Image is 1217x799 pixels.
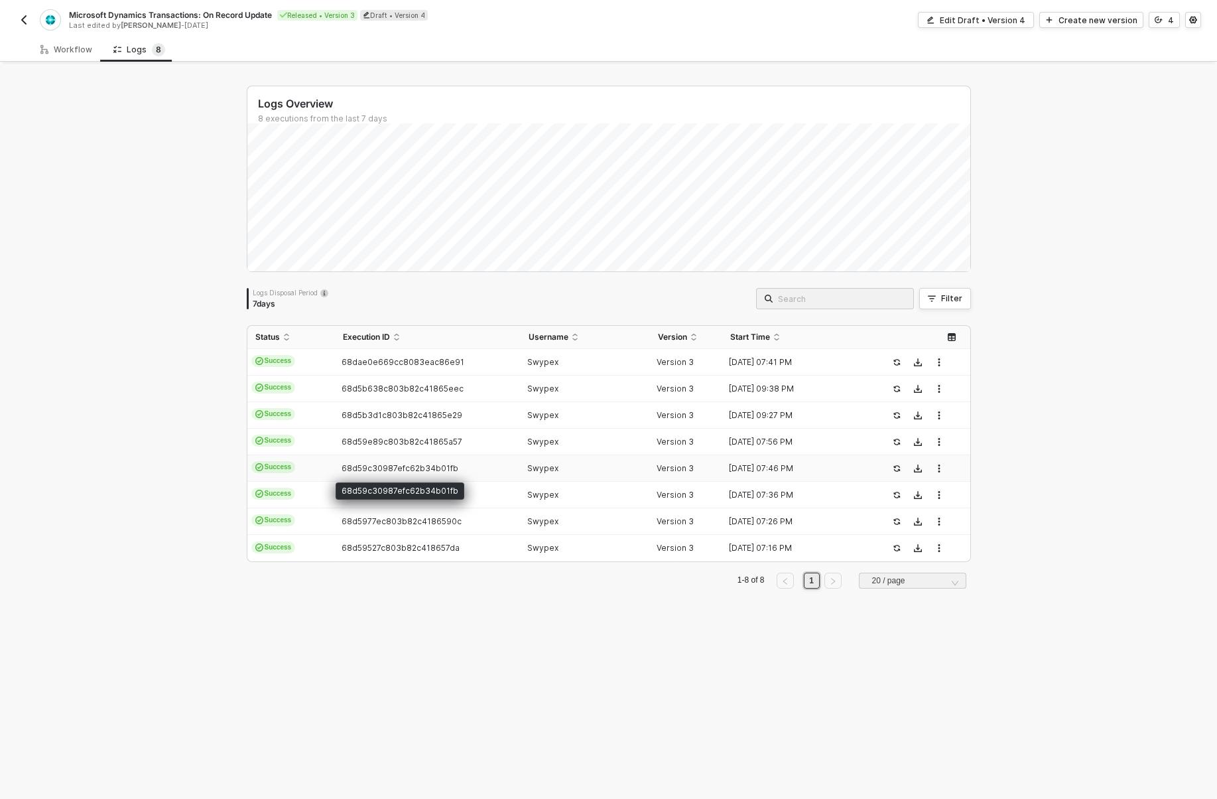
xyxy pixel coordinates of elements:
[893,491,901,499] span: icon-success-page
[657,410,694,420] span: Version 3
[722,357,867,368] div: [DATE] 07:41 PM
[775,573,796,589] li: Previous Page
[1168,15,1174,26] div: 4
[69,21,608,31] div: Last edited by - [DATE]
[156,44,161,54] span: 8
[893,465,901,472] span: icon-success-page
[650,326,722,349] th: Version
[521,326,650,349] th: Username
[277,10,357,21] div: Released • Version 3
[527,384,558,394] span: Swypex
[363,11,370,19] span: icon-edit
[342,384,464,394] span: 68d5b638c803b82c41865eec
[251,435,296,447] span: Success
[258,97,970,111] div: Logs Overview
[804,573,820,589] li: 1
[1149,12,1180,28] button: 4
[251,461,296,473] span: Success
[914,491,922,499] span: icon-download
[360,10,428,21] div: Draft • Version 4
[657,384,694,394] span: Version 3
[251,488,296,500] span: Success
[1045,16,1053,24] span: icon-play
[527,490,558,500] span: Swypex
[919,288,971,309] button: Filter
[736,573,767,589] li: 1-8 of 8
[251,514,296,526] span: Success
[251,542,296,553] span: Success
[722,463,867,474] div: [DATE] 07:46 PM
[69,9,272,21] span: Microsoft Dynamics Transactions: On Record Update
[251,408,296,420] span: Success
[527,357,558,367] span: Swypex
[19,15,29,25] img: back
[121,21,181,30] span: [PERSON_NAME]
[722,516,867,527] div: [DATE] 07:26 PM
[867,573,958,588] input: Page Size
[948,333,956,341] span: icon-table
[657,357,694,367] span: Version 3
[255,410,263,418] span: icon-cards
[918,12,1034,28] button: Edit Draft • Version 4
[527,437,558,447] span: Swypex
[255,544,263,551] span: icon-cards
[822,573,844,589] li: Next Page
[342,357,464,367] span: 68dae0e669cc8083eac86e91
[730,332,770,342] span: Start Time
[1058,15,1137,26] div: Create new version
[893,544,901,552] span: icon-success-page
[914,465,922,472] span: icon-download
[255,463,263,471] span: icon-cards
[657,516,694,526] span: Version 3
[342,543,460,553] span: 68d59527c803b82c418657da
[113,43,165,56] div: Logs
[343,332,390,342] span: Execution ID
[40,44,92,55] div: Workflow
[893,518,901,526] span: icon-success-page
[914,544,922,552] span: icon-download
[872,571,958,591] span: 20 / page
[255,437,263,445] span: icon-cards
[722,326,877,349] th: Start Time
[253,288,328,297] div: Logs Disposal Period
[527,463,558,473] span: Swypex
[914,385,922,393] span: icon-download
[251,382,296,394] span: Success
[1155,16,1163,24] span: icon-versioning
[255,332,280,342] span: Status
[859,573,966,594] div: Page Size
[335,326,521,349] th: Execution ID
[893,411,901,419] span: icon-success-page
[44,14,56,26] img: integration-icon
[527,410,558,420] span: Swypex
[658,332,687,342] span: Version
[722,543,867,553] div: [DATE] 07:16 PM
[781,577,789,585] span: left
[657,437,694,447] span: Version 3
[342,516,462,526] span: 68d5977ec803b82c4186590c
[253,299,328,309] div: 7 days
[722,490,867,500] div: [DATE] 07:36 PM
[255,516,263,524] span: icon-cards
[914,438,922,446] span: icon-download
[722,384,867,394] div: [DATE] 09:38 PM
[824,573,842,589] button: right
[914,358,922,366] span: icon-download
[16,12,32,28] button: back
[527,516,558,526] span: Swypex
[777,573,794,589] button: left
[336,482,464,500] div: 68d59c30987efc62b34b01fb
[529,332,568,342] span: Username
[152,43,165,56] sup: 8
[914,411,922,419] span: icon-download
[247,326,335,349] th: Status
[722,437,867,447] div: [DATE] 07:56 PM
[893,438,901,446] span: icon-success-page
[657,490,694,500] span: Version 3
[255,490,263,498] span: icon-cards
[941,293,962,304] div: Filter
[829,577,837,585] span: right
[342,463,458,473] span: 68d59c30987efc62b34b01fb
[657,463,694,473] span: Version 3
[893,358,901,366] span: icon-success-page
